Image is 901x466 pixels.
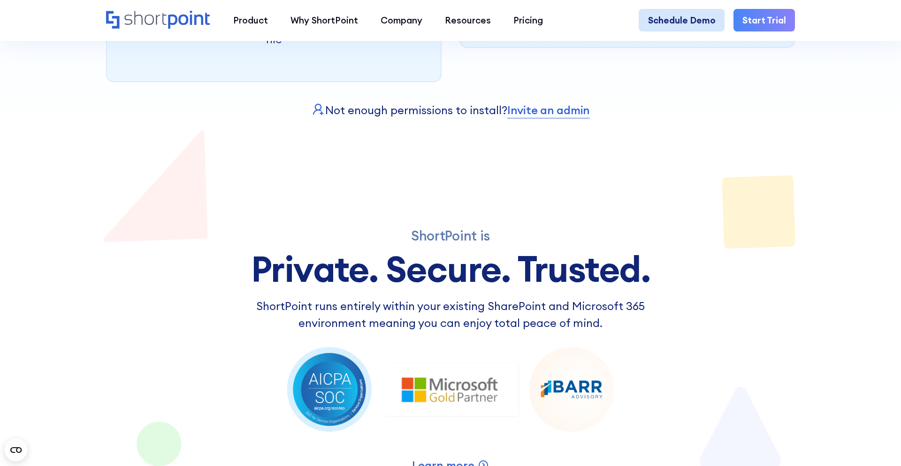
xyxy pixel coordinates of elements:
div: Pricing [513,14,543,27]
div: Company [381,14,422,27]
div: Why ShortPoint [290,14,358,27]
a: Pricing [502,9,554,31]
div: Resources [445,14,491,27]
div: Product [233,14,268,27]
a: Schedule Demo [639,9,724,31]
p: Not enough permissions to install? [106,100,795,118]
a: Resources [434,9,502,31]
a: Invite an admin [507,101,590,118]
a: Product [222,9,279,31]
a: Why ShortPoint [279,9,369,31]
button: Open CMP widget [5,439,27,461]
p: ShortPoint runs entirely within your existing SharePoint and Microsoft 365 environment meaning yo... [232,297,669,331]
a: Home [106,11,211,31]
iframe: Chat Widget [732,357,901,466]
div: Private. Secure. Trusted. [232,249,669,288]
a: Start Trial [733,9,795,31]
a: Company [369,9,434,31]
div: ShortPoint is [232,227,669,244]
